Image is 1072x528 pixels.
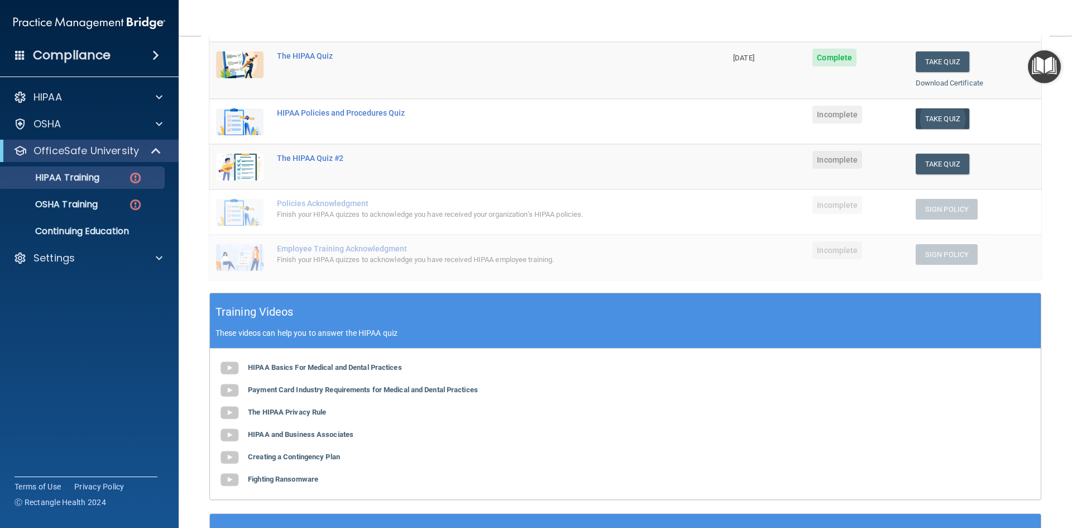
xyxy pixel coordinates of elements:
a: Download Certificate [916,79,983,87]
p: These videos can help you to answer the HIPAA quiz [216,329,1035,337]
button: Sign Policy [916,199,978,220]
button: Sign Policy [916,244,978,265]
a: Privacy Policy [74,481,125,492]
b: Creating a Contingency Plan [248,453,340,461]
img: gray_youtube_icon.38fcd6cc.png [218,469,241,491]
p: HIPAA [33,91,62,104]
b: HIPAA Basics For Medical and Dental Practices [248,363,402,372]
span: Ⓒ Rectangle Health 2024 [15,497,106,508]
a: OfficeSafe University [13,144,162,158]
button: Take Quiz [916,108,969,129]
span: Incomplete [812,196,862,214]
div: Finish your HIPAA quizzes to acknowledge you have received your organization’s HIPAA policies. [277,208,671,221]
span: Incomplete [812,106,862,123]
b: Fighting Ransomware [248,475,318,483]
button: Take Quiz [916,154,969,174]
h4: Compliance [33,47,111,63]
img: gray_youtube_icon.38fcd6cc.png [218,446,241,469]
h5: Training Videos [216,302,294,322]
img: gray_youtube_icon.38fcd6cc.png [218,402,241,424]
div: HIPAA Policies and Procedures Quiz [277,108,671,117]
span: Incomplete [812,241,862,259]
div: The HIPAA Quiz [277,51,671,60]
p: OSHA Training [7,199,98,210]
span: Incomplete [812,151,862,169]
b: HIPAA and Business Associates [248,430,353,439]
b: Payment Card Industry Requirements for Medical and Dental Practices [248,386,478,394]
img: danger-circle.6113f641.png [128,198,142,212]
p: OSHA [33,117,61,131]
img: gray_youtube_icon.38fcd6cc.png [218,424,241,446]
div: Employee Training Acknowledgment [277,244,671,253]
p: Settings [33,251,75,265]
button: Open Resource Center [1028,50,1061,83]
p: HIPAA Training [7,172,99,183]
div: The HIPAA Quiz #2 [277,154,671,163]
button: Take Quiz [916,51,969,72]
a: HIPAA [13,91,162,104]
a: OSHA [13,117,162,131]
a: Settings [13,251,162,265]
div: Finish your HIPAA quizzes to acknowledge you have received HIPAA employee training. [277,253,671,267]
a: Terms of Use [15,481,61,492]
p: Continuing Education [7,226,160,237]
div: Policies Acknowledgment [277,199,671,208]
span: [DATE] [733,54,754,62]
b: The HIPAA Privacy Rule [248,408,326,416]
img: danger-circle.6113f641.png [128,171,142,185]
img: gray_youtube_icon.38fcd6cc.png [218,379,241,402]
span: Complete [812,49,856,66]
img: gray_youtube_icon.38fcd6cc.png [218,357,241,379]
p: OfficeSafe University [33,144,139,158]
img: PMB logo [13,12,165,34]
